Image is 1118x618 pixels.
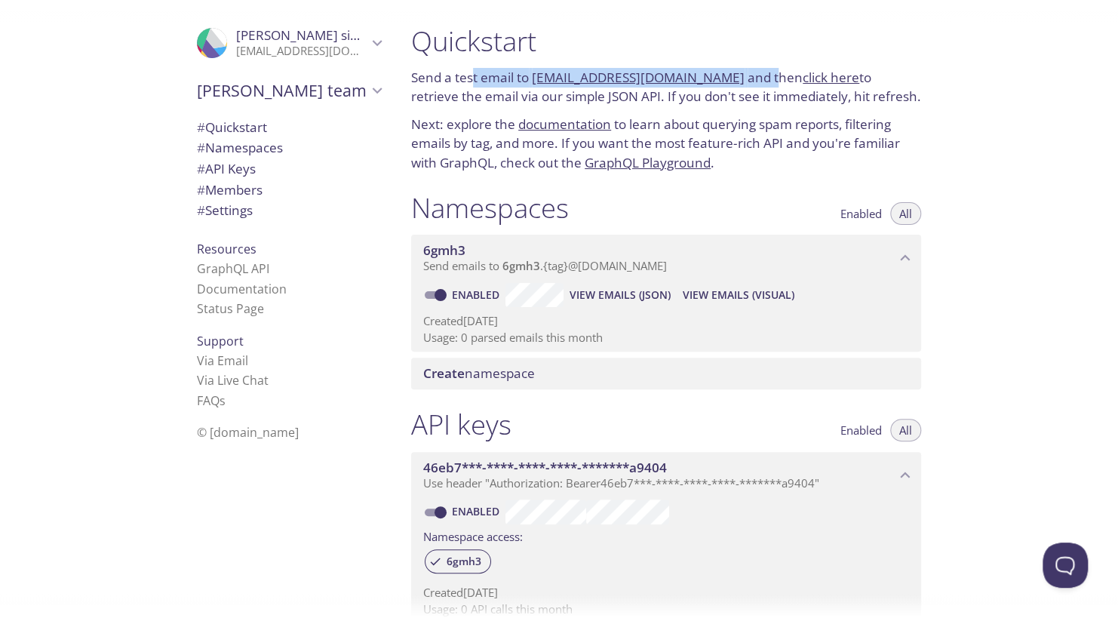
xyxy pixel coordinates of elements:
[411,68,921,106] p: Send a test email to and then to retrieve the email via our simple JSON API. If you don't see it ...
[411,191,569,225] h1: Namespaces
[185,137,393,158] div: Namespaces
[197,181,205,198] span: #
[423,330,909,346] p: Usage: 0 parsed emails this month
[564,283,677,307] button: View Emails (JSON)
[185,200,393,221] div: Team Settings
[570,286,671,304] span: View Emails (JSON)
[423,364,465,382] span: Create
[683,286,794,304] span: View Emails (Visual)
[197,139,283,156] span: Namespaces
[197,160,256,177] span: API Keys
[236,44,367,59] p: [EMAIL_ADDRESS][DOMAIN_NAME]
[450,504,505,518] a: Enabled
[185,18,393,68] div: Anuj kumar singh
[423,524,523,546] label: Namespace access:
[803,69,859,86] a: click here
[423,585,909,601] p: Created [DATE]
[185,180,393,201] div: Members
[423,364,535,382] span: namespace
[197,160,205,177] span: #
[585,154,711,171] a: GraphQL Playground
[411,358,921,389] div: Create namespace
[890,419,921,441] button: All
[197,281,287,297] a: Documentation
[185,71,393,110] div: Anuj kumar's team
[532,69,745,86] a: [EMAIL_ADDRESS][DOMAIN_NAME]
[197,300,264,317] a: Status Page
[197,424,299,441] span: © [DOMAIN_NAME]
[423,313,909,329] p: Created [DATE]
[197,80,367,101] span: [PERSON_NAME] team
[197,118,267,136] span: Quickstart
[438,555,490,568] span: 6gmh3
[197,392,226,409] a: FAQ
[677,283,800,307] button: View Emails (Visual)
[197,118,205,136] span: #
[502,258,540,273] span: 6gmh3
[411,235,921,281] div: 6gmh3 namespace
[185,117,393,138] div: Quickstart
[197,372,269,389] a: Via Live Chat
[423,258,667,273] span: Send emails to . {tag} @[DOMAIN_NAME]
[411,407,511,441] h1: API keys
[197,201,253,219] span: Settings
[197,333,244,349] span: Support
[197,260,269,277] a: GraphQL API
[831,419,891,441] button: Enabled
[236,26,373,44] span: [PERSON_NAME] singh
[518,115,611,133] a: documentation
[197,352,248,369] a: Via Email
[411,115,921,173] p: Next: explore the to learn about querying spam reports, filtering emails by tag, and more. If you...
[425,549,491,573] div: 6gmh3
[197,241,256,257] span: Resources
[890,202,921,225] button: All
[1043,543,1088,588] iframe: Help Scout Beacon - Open
[197,181,263,198] span: Members
[185,158,393,180] div: API Keys
[197,201,205,219] span: #
[197,139,205,156] span: #
[831,202,891,225] button: Enabled
[220,392,226,409] span: s
[411,24,921,58] h1: Quickstart
[423,241,465,259] span: 6gmh3
[450,287,505,302] a: Enabled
